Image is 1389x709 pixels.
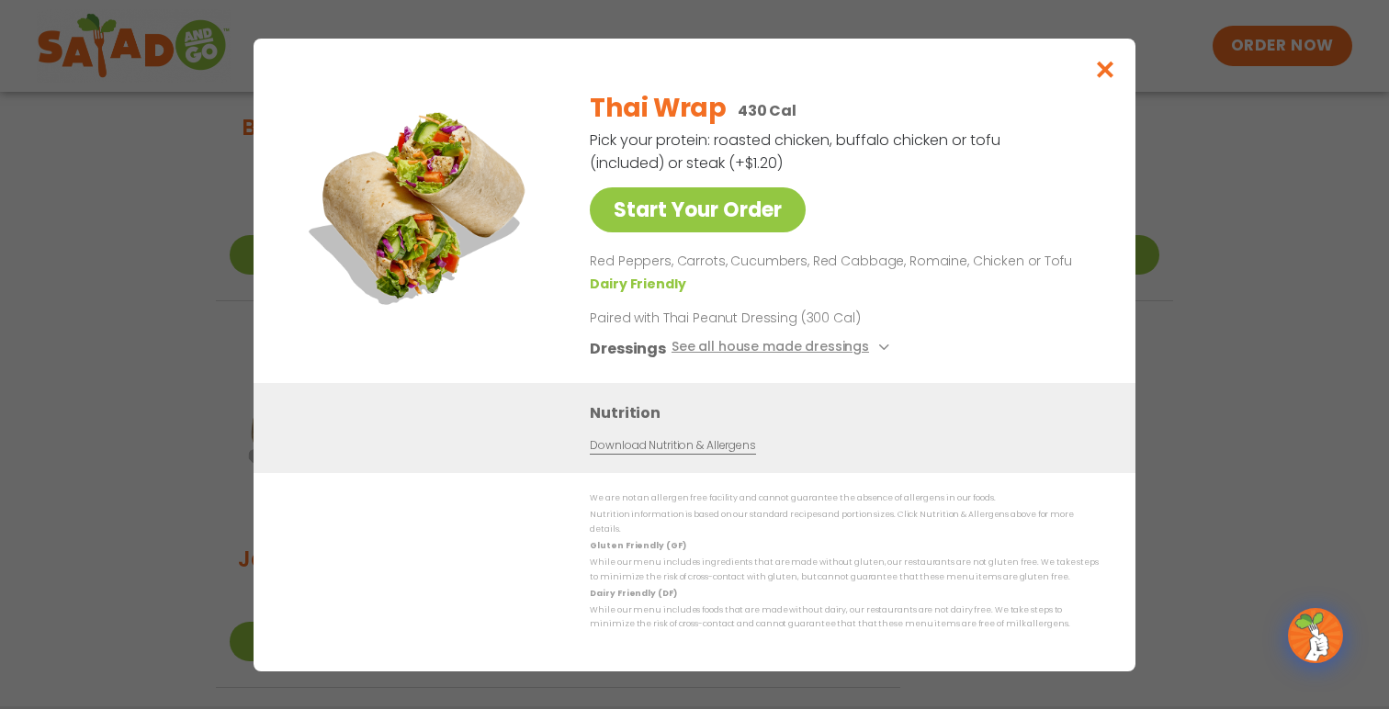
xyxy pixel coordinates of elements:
[1290,610,1341,661] img: wpChatIcon
[590,491,1099,505] p: We are not an allergen free facility and cannot guarantee the absence of allergens in our foods.
[295,75,552,332] img: Featured product photo for Thai Wrap
[1076,39,1135,100] button: Close modal
[590,508,1099,536] p: Nutrition information is based on our standard recipes and portion sizes. Click Nutrition & Aller...
[590,556,1099,584] p: While our menu includes ingredients that are made without gluten, our restaurants are not gluten ...
[672,336,895,359] button: See all house made dressings
[590,129,1003,174] p: Pick your protein: roasted chicken, buffalo chicken or tofu (included) or steak (+$1.20)
[590,587,676,598] strong: Dairy Friendly (DF)
[590,187,806,232] a: Start Your Order
[590,251,1091,273] p: Red Peppers, Carrots, Cucumbers, Red Cabbage, Romaine, Chicken or Tofu
[590,400,1108,423] h3: Nutrition
[590,308,930,327] p: Paired with Thai Peanut Dressing (300 Cal)
[738,99,796,122] p: 430 Cal
[590,336,666,359] h3: Dressings
[590,436,755,454] a: Download Nutrition & Allergens
[590,89,726,128] h2: Thai Wrap
[590,540,685,551] strong: Gluten Friendly (GF)
[590,603,1099,632] p: While our menu includes foods that are made without dairy, our restaurants are not dairy free. We...
[590,274,689,293] li: Dairy Friendly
